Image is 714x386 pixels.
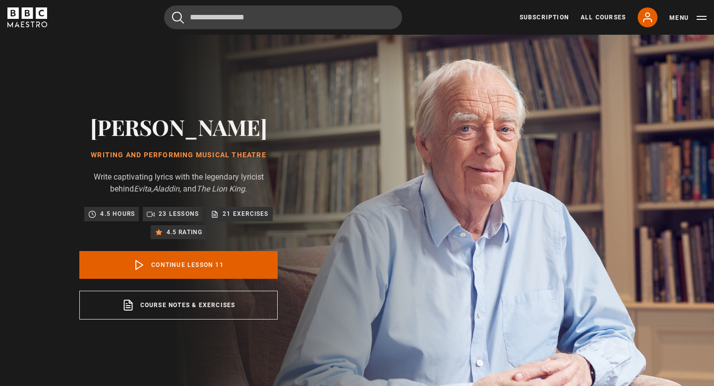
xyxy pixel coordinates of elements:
[223,209,268,219] p: 21 exercises
[79,291,278,320] a: Course notes & exercises
[167,227,203,237] p: 4.5 rating
[79,151,278,159] h1: Writing and Performing Musical Theatre
[164,5,402,29] input: Search
[159,209,199,219] p: 23 lessons
[153,184,179,193] i: Aladdin
[7,7,47,27] svg: BBC Maestro
[669,13,707,23] button: Toggle navigation
[134,184,151,193] i: Evita
[100,209,135,219] p: 4.5 hours
[79,251,278,279] a: Continue lesson 11
[581,13,626,22] a: All Courses
[196,184,245,193] i: The Lion King
[79,171,278,195] p: Write captivating lyrics with the legendary lyricist behind , , and .
[172,11,184,24] button: Submit the search query
[520,13,569,22] a: Subscription
[79,114,278,139] h2: [PERSON_NAME]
